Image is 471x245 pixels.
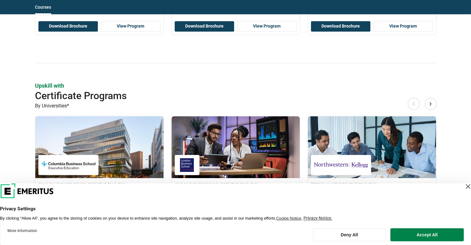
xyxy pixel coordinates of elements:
img: Digital Marketing | Online Sales and Marketing Course [35,116,164,178]
h4: Columbia Business School Executive Education [38,181,160,186]
a: Sales and Marketing Course by Columbia Business School Executive Education - September 4, 2025 Co... [35,116,164,217]
a: Sales and Marketing Course by London Business School Executive Education - September 4, 2025 Lond... [172,116,300,217]
button: Next [425,98,437,110]
img: London Business School Executive Education [178,158,196,172]
img: Kellogg Executive Education [314,158,368,172]
button: Download Brochure [175,21,234,32]
button: Download Brochure [311,21,370,32]
span: [DATE] [55,10,65,14]
img: B2B Marketing: Growth Strategies for Your Organization | Online Sales and Marketing Course [308,116,436,178]
p: Upskill with [35,82,436,90]
a: View Program [101,21,160,32]
h2: Certificate Programs [35,90,396,102]
button: Previous [408,98,420,110]
h4: London Business School Executive Education [175,181,297,186]
a: View Program [237,21,297,32]
h4: [PERSON_NAME] Executive Education [311,181,433,186]
a: Sales and Marketing Course by Kellogg Executive Education - September 11, 2025 Kellogg Executive ... [308,116,436,225]
img: Columbia Business School Executive Education [41,158,95,172]
a: View Program [373,21,433,32]
img: Mastering Digital Marketing in an AI World | Online Sales and Marketing Course [172,116,300,178]
p: By Universities* [35,102,436,110]
button: Download Brochure [38,21,98,32]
